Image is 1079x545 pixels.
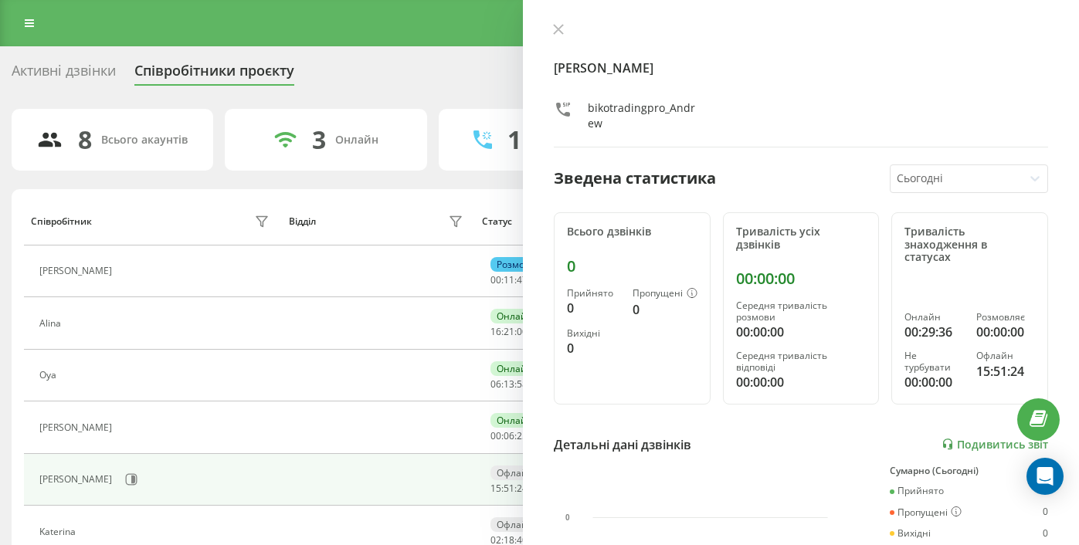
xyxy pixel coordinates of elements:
span: 00 [490,429,501,442]
div: 0 [567,257,697,276]
div: 0 [1043,528,1048,539]
div: 00:29:36 [904,323,963,341]
div: 1 [507,125,521,154]
div: Сумарно (Сьогодні) [890,465,1048,476]
div: 00:00:00 [904,373,963,391]
div: Всього акаунтів [101,134,188,147]
div: Онлайн [490,361,539,376]
div: Oya [39,370,60,381]
span: 06 [490,377,501,391]
span: 06 [504,429,514,442]
div: Відділ [289,216,316,227]
div: bikotradingpro_Andrew [588,100,698,131]
div: [PERSON_NAME] [39,422,116,433]
div: 00:00:00 [736,269,867,288]
div: Розмовляє [976,312,1035,323]
div: Детальні дані дзвінків [554,435,691,454]
div: Середня тривалість відповіді [736,350,867,373]
div: Пропущені [890,506,962,519]
div: 15:51:24 [976,362,1035,381]
div: Статус [482,216,512,227]
div: 0 [567,339,620,357]
div: Середня тривалість розмови [736,300,867,323]
div: Офлайн [976,350,1035,361]
span: 15 [490,482,501,495]
div: Тривалість усіх дзвінків [736,225,867,252]
div: Всього дзвінків [567,225,697,239]
div: Онлайн [490,309,539,323]
div: [PERSON_NAME] [39,266,116,276]
div: Активні дзвінки [12,63,116,86]
div: : : [490,275,528,286]
span: 13 [504,377,514,391]
div: Співробітник [31,216,92,227]
div: : : [490,431,528,442]
div: Співробітники проєкту [134,63,294,86]
div: Офлайн [490,517,540,532]
div: Прийнято [567,288,620,299]
div: 00:00:00 [976,323,1035,341]
span: 51 [504,482,514,495]
div: Розмовляє [490,257,551,272]
span: 11 [504,273,514,286]
div: : : [490,379,528,390]
span: 21 [504,325,514,338]
div: 3 [312,125,326,154]
a: Подивитись звіт [942,438,1048,451]
span: 00 [517,325,528,338]
div: Вихідні [567,328,620,339]
text: 0 [565,513,570,522]
div: 0 [1043,506,1048,519]
div: 0 [633,300,697,319]
span: 25 [517,429,528,442]
div: 0 [567,299,620,317]
span: 58 [517,377,528,391]
span: 24 [517,482,528,495]
div: Katerina [39,526,80,537]
div: 8 [78,125,92,154]
div: Alina [39,318,65,329]
div: Онлайн [904,312,963,323]
div: Пропущені [633,288,697,300]
div: Open Intercom Messenger [1026,458,1064,495]
span: 16 [490,325,501,338]
div: Тривалість знаходження в статусах [904,225,1035,264]
div: Офлайн [490,465,540,480]
div: 0 [1043,486,1048,496]
div: Не турбувати [904,350,963,373]
div: Вихідні [890,528,931,539]
div: 00:00:00 [736,323,867,341]
div: : : [490,483,528,494]
div: Онлайн [335,134,378,147]
span: 00 [490,273,501,286]
div: Зведена статистика [554,167,716,190]
div: [PERSON_NAME] [39,474,116,485]
h4: [PERSON_NAME] [554,59,1048,77]
span: 47 [517,273,528,286]
div: Прийнято [890,486,944,496]
div: 00:00:00 [736,373,867,391]
div: Онлайн [490,413,539,428]
div: : : [490,327,528,337]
